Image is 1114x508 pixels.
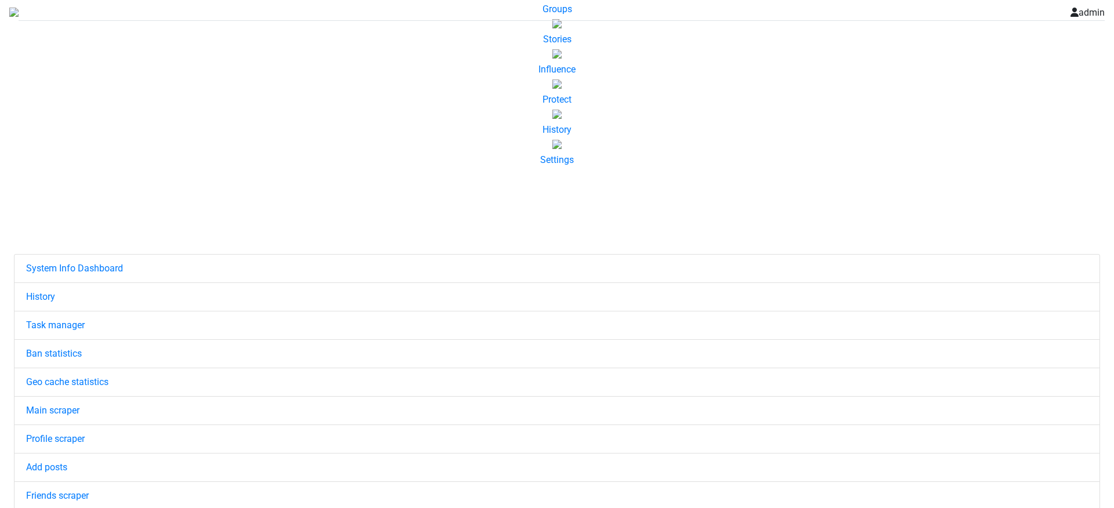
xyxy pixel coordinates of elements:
[14,453,1100,482] a: Add posts
[14,311,1100,340] a: Task manager
[14,340,1100,368] a: Ban statistics
[14,254,1100,283] a: System Info Dashboard
[14,283,1100,311] a: History
[9,8,19,17] img: dots.png
[552,110,562,119] img: history.png
[14,368,1100,397] a: Geo cache statistics
[552,140,562,149] img: settings.png
[552,49,562,59] img: profile.png
[14,397,1100,425] a: Main scraper
[562,6,1113,20] div: admin
[14,425,1100,453] a: Profile scraper
[552,79,562,89] img: risk.png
